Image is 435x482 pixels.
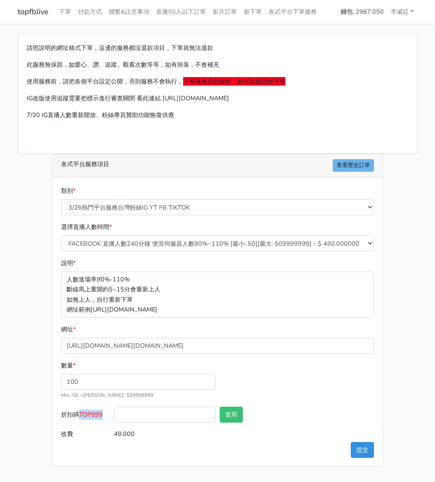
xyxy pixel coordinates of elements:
[27,93,408,103] p: IG改版使用追蹤需要把標示進行審查關閉 看此連結 [URL][DOMAIN_NAME]
[209,3,240,20] a: 影片訂單
[220,407,243,423] button: 套用
[18,3,49,20] a: topfblive
[183,77,285,86] span: 下單後無退款服務，如有疑慮請勿下單
[55,3,74,20] a: 下單
[61,186,76,196] label: 類別
[52,154,383,177] div: 各式平台服務項目
[333,159,374,172] a: 查看歷史訂單
[61,361,76,371] label: 數量
[74,3,105,20] a: 付款方式
[27,43,408,53] p: 請照說明的網址格式下單，這邊的服務都沒退款項目，下單就無法退款
[61,258,76,268] label: 說明
[105,3,153,20] a: 聯繫&注意事項
[61,272,374,317] p: 人數進場率90%-110% 斷線馬上重開約5~15分會重新上人 如無上人，自行重新下單 網址範例[URL][DOMAIN_NAME]
[337,3,387,20] a: 錢包: 2967.050
[59,426,112,442] label: 收費
[27,60,408,70] p: 此服務無保固，如愛心、讚、追蹤、觀看次數等等，如有掉落，不會補充
[351,442,374,458] button: 提交
[265,3,320,20] a: 各式平台下單服務
[240,3,265,20] a: 新下單
[59,407,112,426] label: 折扣碼
[340,7,384,16] strong: 錢包: 2967.050
[79,410,103,419] span: TOP999
[27,77,408,87] p: 使用服務前，請把各個平台設定公開，否則服務不會執行，
[61,392,153,399] small: Min: 50 - [PERSON_NAME]: 509999999
[153,3,209,20] a: 直播50人以下訂單
[61,338,374,354] input: 這邊填入網址
[61,324,76,334] label: 網址
[61,222,112,232] label: 選擇直播人數時間
[387,3,417,20] a: 李威廷
[27,110,408,120] p: 7/30 IG直播人數重新開放、粉絲專頁贊助功能恢復供應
